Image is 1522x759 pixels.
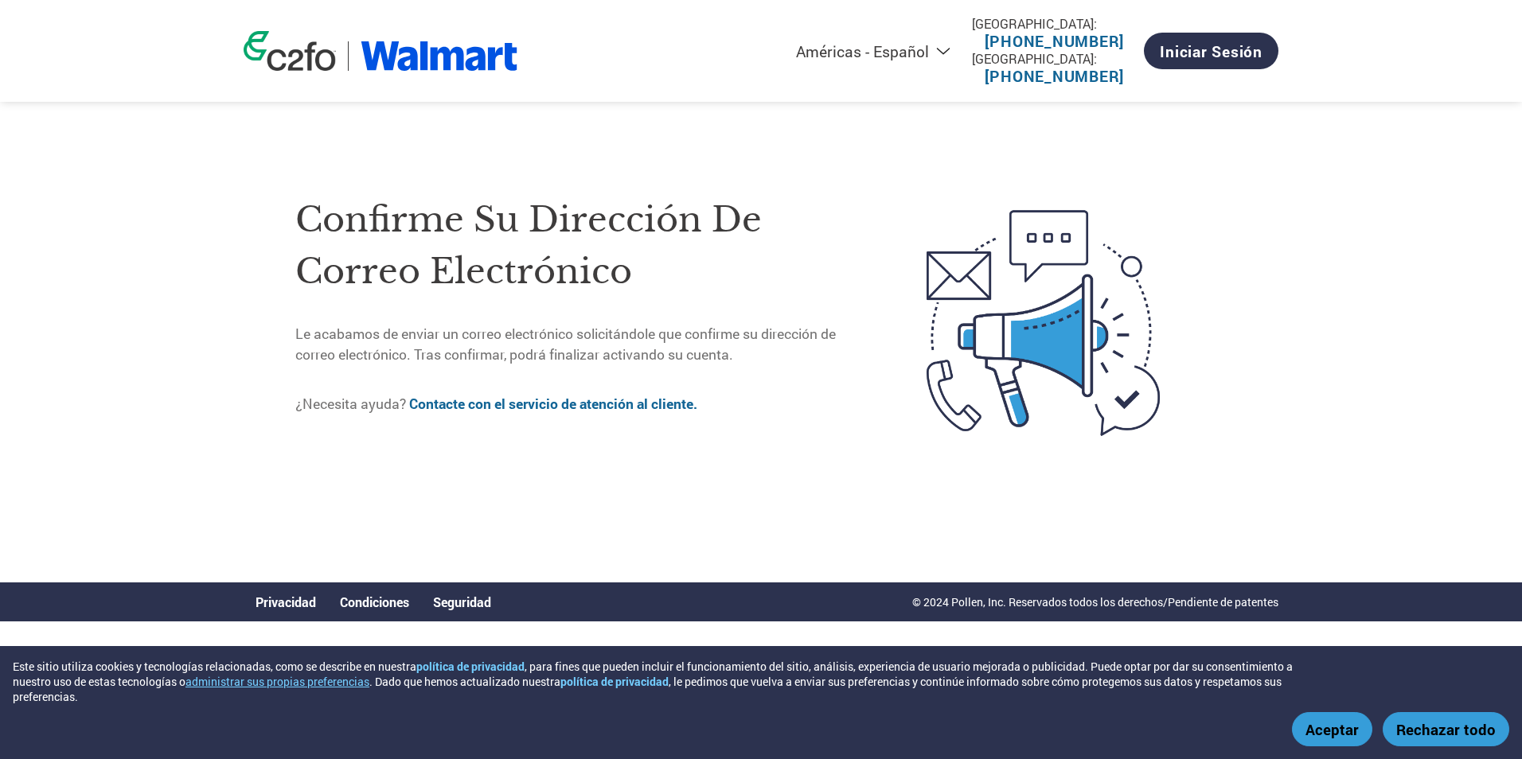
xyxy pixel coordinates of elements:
[416,659,525,674] a: política de privacidad
[985,31,1124,51] a: [PHONE_NUMBER]
[13,659,1302,704] div: Este sitio utiliza cookies y tecnologías relacionadas, como se describe en nuestra , para fines q...
[361,41,517,71] img: Walmart
[912,594,1278,610] p: © 2024 Pollen, Inc. Reservados todos los derechos/Pendiente de patentes
[972,50,1137,67] div: [GEOGRAPHIC_DATA]:
[295,194,860,297] h1: Confirme su dirección de correo electrónico
[185,674,369,689] button: administrar sus propias preferencias
[340,594,409,610] a: Condiciones
[295,394,860,415] p: ¿Necesita ayuda?
[295,324,860,366] p: Le acabamos de enviar un correo electrónico solicitándole que confirme su dirección de correo ele...
[1292,712,1372,746] button: Aceptar
[409,395,697,413] a: Contacte con el servicio de atención al cliente.
[972,15,1137,32] div: [GEOGRAPHIC_DATA]:
[860,181,1227,465] img: open-email
[985,66,1124,86] a: [PHONE_NUMBER]
[560,674,669,689] a: política de privacidad
[256,594,316,610] a: Privacidad
[244,31,336,71] img: c2fo logo
[433,594,491,610] a: Seguridad
[1383,712,1509,746] button: Rechazar todo
[1144,33,1278,69] a: Iniciar sesión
